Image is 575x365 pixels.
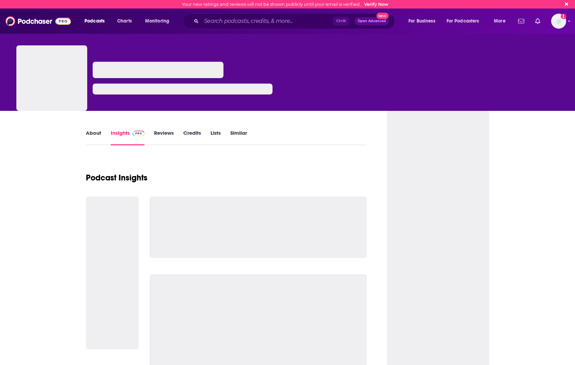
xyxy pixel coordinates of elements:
button: open menu [442,16,489,27]
a: Show notifications dropdown [532,15,543,27]
span: Charts [117,16,132,26]
a: Show notifications dropdown [515,15,527,27]
a: Charts [113,16,136,27]
span: Ctrl K [333,17,349,26]
img: Podchaser - Follow, Share and Rate Podcasts [5,15,71,28]
button: open menu [80,16,113,27]
a: Lists [211,130,221,145]
a: InsightsPodchaser Pro [111,130,144,145]
button: Show profile menu [551,14,566,29]
span: For Podcasters [447,16,479,26]
a: About [86,130,101,145]
a: Similar [230,130,247,145]
span: Monitoring [145,16,169,26]
a: Reviews [154,130,174,145]
button: Open AdvancedNew [355,17,389,25]
span: Open Advanced [358,19,386,23]
div: Search podcasts, credits, & more... [189,13,401,29]
input: Search podcasts, credits, & more... [201,16,333,27]
button: open menu [489,16,514,27]
span: Podcasts [84,16,105,26]
img: User Profile [551,14,566,29]
div: Your new ratings and reviews will not be shown publicly until your email is verified. [182,2,388,7]
img: Podchaser Pro [133,131,144,136]
span: New [376,13,389,19]
a: Credits [183,130,201,145]
span: Logged in as Citichaser [551,14,566,29]
a: Verify Now [364,2,388,7]
button: open menu [404,16,444,27]
span: More [494,16,506,26]
span: For Business [408,16,435,26]
button: open menu [140,16,178,27]
h1: Podcast Insights [86,173,147,183]
svg: Email not verified [561,14,566,19]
